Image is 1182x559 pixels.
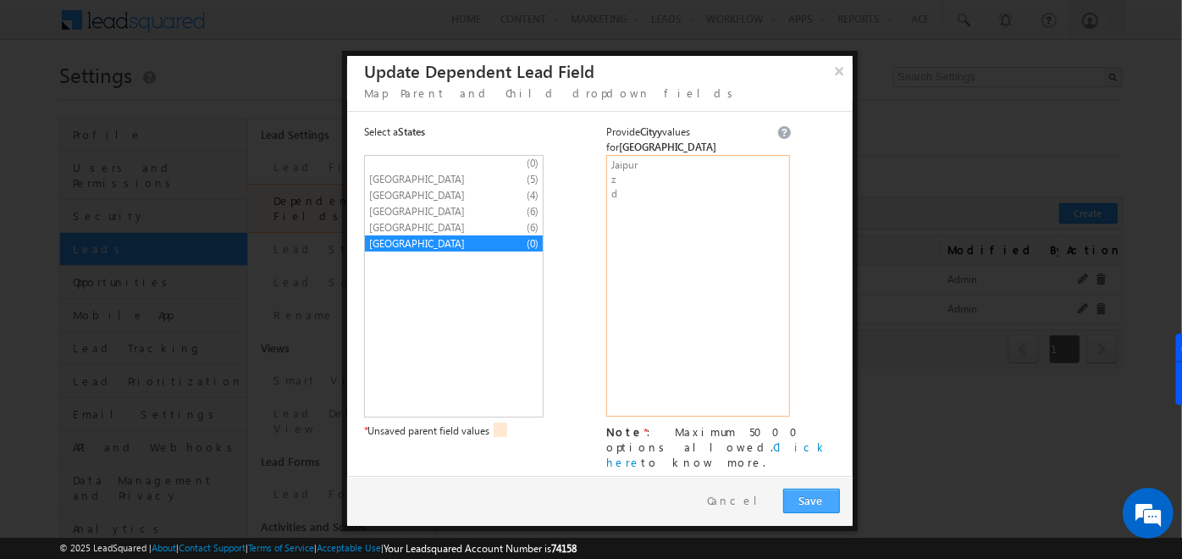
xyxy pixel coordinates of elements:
em: Start Chat [230,435,307,458]
span: (6) [527,205,539,218]
span: [GEOGRAPHIC_DATA] [369,220,510,235]
b: Note [606,424,643,439]
span: [GEOGRAPHIC_DATA] [369,236,510,252]
button: Save [783,489,840,513]
span: Select a [364,125,602,140]
button: × [826,56,853,86]
div: Unsaved parent field values [364,423,602,439]
h3: Update Dependent Lead Field [364,56,594,86]
a: Acceptable Use [317,542,381,553]
a: Click here [606,440,828,469]
span: (6) [527,221,539,234]
a: About [152,542,176,553]
span: [GEOGRAPHIC_DATA] [369,172,510,187]
span: (4) [527,189,539,202]
div: Chat with us now [88,89,284,111]
span: Map Parent and Child dropdown fields [364,86,739,100]
div: Minimize live chat window [278,8,318,49]
span: 74158 [551,542,577,555]
span: Your Leadsquared Account Number is [384,542,577,555]
textarea: Type your message and hit 'Enter' [22,157,309,422]
span: © 2025 LeadSquared | | | | | [59,540,577,556]
span: Provide values for [606,125,776,155]
a: Terms of Service [248,542,314,553]
a: Contact Support [179,542,246,553]
a: Cancel [707,493,771,507]
img: d_60004797649_company_0_60004797649 [29,89,71,111]
span: [GEOGRAPHIC_DATA] [369,204,510,219]
span: [GEOGRAPHIC_DATA] [619,141,716,153]
span: : Maximum 5000 options allowed. to know more. [606,424,828,469]
span: Cityy [640,125,662,138]
span: (0) [527,157,539,169]
span: (0) [527,237,539,250]
span: [GEOGRAPHIC_DATA] [369,188,510,203]
span: (5) [527,173,539,185]
span: States [398,125,425,138]
span: Save [798,493,825,507]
